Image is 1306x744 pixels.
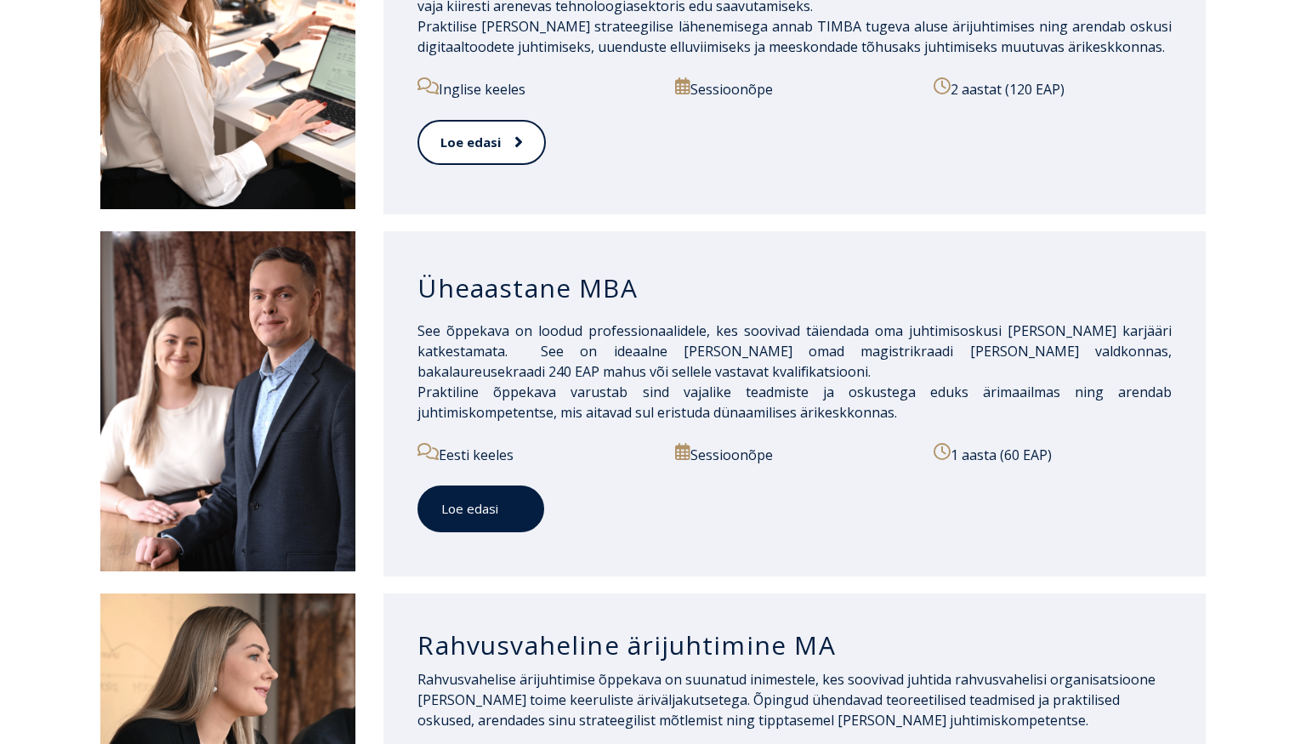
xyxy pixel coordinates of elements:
h3: Üheaastane MBA [417,272,1172,304]
p: Sessioonõpe [675,443,913,465]
span: Praktiline õppekava varustab sind vajalike teadmiste ja oskustega eduks ärimaailmas ning arendab ... [417,383,1172,422]
h3: Rahvusvaheline ärijuhtimine MA [417,629,1172,662]
span: Praktilise [PERSON_NAME] strateegilise lähenemisega annab TIMBA tugeva aluse ärijuhtimises ning a... [417,17,1172,56]
p: Eesti keeles [417,443,656,465]
p: Sessioonõpe [675,77,913,99]
p: Inglise keeles [417,77,656,99]
img: DSC_1995 [100,231,355,571]
p: 2 aastat (120 EAP) [934,77,1172,99]
a: Loe edasi [417,486,544,532]
a: Loe edasi [417,120,546,165]
span: Rahvusvahelise ärijuhtimise õppekava on suunatud inimestele, kes soovivad juhtida rahvusvahelisi ... [417,670,1156,730]
span: See õppekava on loodud professionaalidele, kes soovivad täiendada oma juhtimisoskusi [PERSON_NAME... [417,321,1172,381]
p: 1 aasta (60 EAP) [934,443,1172,465]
